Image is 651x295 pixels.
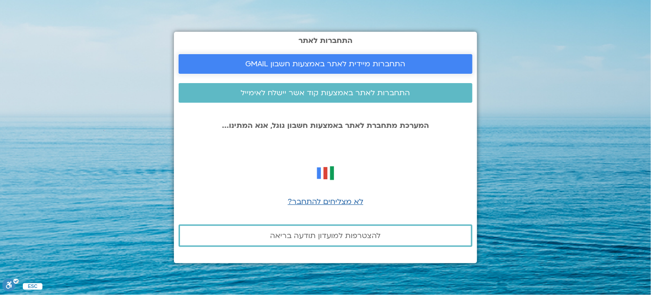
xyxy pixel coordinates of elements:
a: להצטרפות למועדון תודעה בריאה [179,225,472,247]
span: התחברות לאתר באמצעות קוד אשר יישלח לאימייל [241,89,410,97]
p: המערכת מתחברת לאתר באמצעות חשבון גוגל, אנא המתינו... [179,121,472,130]
a: לא מצליחים להתחבר? [288,197,363,207]
h2: התחברות לאתר [179,36,472,45]
span: התחברות מיידית לאתר באמצעות חשבון GMAIL [246,60,406,68]
a: התחברות לאתר באמצעות קוד אשר יישלח לאימייל [179,83,472,103]
span: להצטרפות למועדון תודעה בריאה [270,232,381,240]
a: התחברות מיידית לאתר באמצעות חשבון GMAIL [179,54,472,74]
